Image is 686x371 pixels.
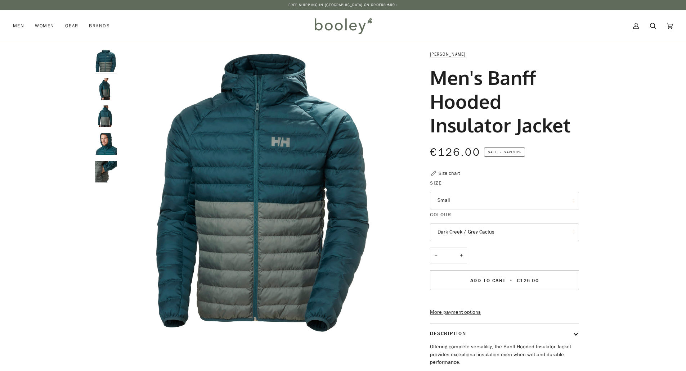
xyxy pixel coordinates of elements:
[456,248,467,264] button: +
[508,277,515,284] span: •
[60,10,84,42] a: Gear
[89,22,110,30] span: Brands
[13,10,30,42] a: Men
[439,169,460,177] div: Size chart
[430,248,467,264] input: Quantity
[120,50,405,335] img: Helly Hansen Men&#39;s Banff Hooded Insulator Jacket Dark Creek / Grey Cactus - Booley Galway
[430,343,579,366] p: Offering complete versatility, the Banff Hooded Insulator Jacket provides exceptional insulation ...
[95,50,117,72] img: Helly Hansen Men's Banff Hooded Insulator Jacket Dark Creek / Grey Cactus - Booley Galway
[95,78,117,100] img: Helly Hansen Men's Banff Hooded Insulator Jacket - Booley Galway
[498,149,504,155] em: •
[430,324,579,343] button: Description
[95,161,117,182] img: Helly Hansen Men's Banff Hooded Insulator Jacket - Booley Galway
[84,10,115,42] a: Brands
[430,223,579,241] button: Dark Creek / Grey Cactus
[95,105,117,127] img: Helly Hansen Men's Banff Hooded Insulator Jacket - Booley Galway
[311,15,375,36] img: Booley
[13,22,24,30] span: Men
[470,277,506,284] span: Add to Cart
[484,148,525,157] span: Save
[30,10,59,42] a: Women
[430,308,579,316] a: More payment options
[513,149,521,155] span: 30%
[430,248,441,264] button: −
[430,192,579,209] button: Small
[430,65,574,137] h1: Men's Banff Hooded Insulator Jacket
[430,51,465,57] a: [PERSON_NAME]
[65,22,79,30] span: Gear
[430,179,442,187] span: Size
[430,145,480,160] span: €126.00
[430,211,451,218] span: Colour
[488,149,497,155] span: Sale
[35,22,54,30] span: Women
[120,50,405,335] div: Helly Hansen Men's Banff Hooded Insulator Jacket Dark Creek / Grey Cactus - Booley Galway
[95,133,117,155] img: Helly Hansen Men's Banff Hooded Insulator Jacket - Booley Galway
[517,277,539,284] span: €126.00
[430,271,579,290] button: Add to Cart • €126.00
[288,2,398,8] p: Free Shipping in [GEOGRAPHIC_DATA] on Orders €50+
